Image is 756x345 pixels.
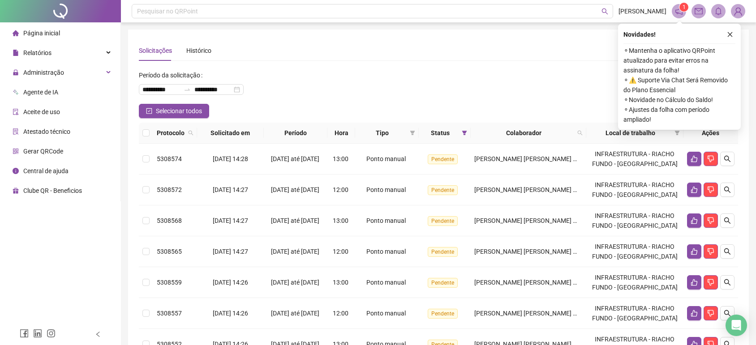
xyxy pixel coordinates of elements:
span: Central de ajuda [23,167,69,175]
span: search [724,155,731,162]
span: [DATE] até [DATE] [271,310,319,317]
div: Solicitações [139,46,172,55]
span: linkedin [33,329,42,338]
span: [DATE] 14:26 [213,279,248,286]
span: [DATE] 14:28 [213,155,248,162]
span: dislike [707,310,714,317]
span: 1 [683,4,686,10]
span: filter [410,130,415,136]
span: facebook [20,329,29,338]
span: search [724,248,731,255]
th: Solicitado em [197,123,264,144]
span: check-square [146,108,152,114]
span: [PERSON_NAME] [PERSON_NAME] DOS [PERSON_NAME] [474,248,634,255]
span: [DATE] até [DATE] [271,186,319,193]
span: Status [422,128,458,138]
span: filter [462,130,467,136]
span: bell [714,7,722,15]
span: lock [13,69,19,76]
span: search [724,310,731,317]
span: filter [674,130,680,136]
span: [DATE] até [DATE] [271,279,319,286]
span: Ponto manual [366,279,406,286]
td: INFRAESTRUTURA - RIACHO FUNDO - [GEOGRAPHIC_DATA] [586,144,683,175]
span: [DATE] 14:26 [213,310,248,317]
span: 5308572 [157,186,182,193]
span: [DATE] até [DATE] [271,155,319,162]
span: 13:00 [333,155,348,162]
span: like [691,217,698,224]
span: 12:00 [333,248,348,255]
span: instagram [47,329,56,338]
span: [PERSON_NAME] [PERSON_NAME] DOS [PERSON_NAME] [474,217,634,224]
span: dislike [707,186,714,193]
span: Colaborador [474,128,574,138]
span: to [184,86,191,93]
span: Local de trabalho [590,128,671,138]
span: Pendente [428,309,458,319]
span: Pendente [428,216,458,226]
th: Hora [327,123,355,144]
span: ⚬ Mantenha o aplicativo QRPoint atualizado para evitar erros na assinatura da folha! [623,46,735,75]
span: info-circle [13,168,19,174]
span: dislike [707,217,714,224]
span: [DATE] até [DATE] [271,248,319,255]
span: 12:00 [333,186,348,193]
span: ⚬ Novidade no Cálculo do Saldo! [623,95,735,105]
span: Agente de IA [23,89,58,96]
span: gift [13,187,19,194]
span: search [577,130,583,136]
span: filter [460,126,469,140]
span: filter [408,126,417,140]
span: [DATE] 14:27 [213,217,248,224]
span: search [724,279,731,286]
span: 5308557 [157,310,182,317]
span: Administração [23,69,64,76]
span: Protocolo [157,128,185,138]
div: Open Intercom Messenger [726,315,747,336]
span: close [727,31,733,38]
td: INFRAESTRUTURA - RIACHO FUNDO - [GEOGRAPHIC_DATA] [586,175,683,205]
span: Ponto manual [366,248,406,255]
span: Página inicial [23,30,60,37]
span: search [576,126,584,140]
button: Selecionar todos [139,104,209,118]
span: search [724,186,731,193]
span: solution [13,128,19,135]
span: [PERSON_NAME] [PERSON_NAME] DOS [PERSON_NAME] [474,279,634,286]
span: search [601,8,608,15]
span: [DATE] até [DATE] [271,217,319,224]
span: 5308574 [157,155,182,162]
span: 12:00 [333,310,348,317]
span: Ponto manual [366,186,406,193]
span: left [95,331,101,337]
span: ⚬ ⚠️ Suporte Via Chat Será Removido do Plano Essencial [623,75,735,95]
label: Período da solicitação [139,68,206,82]
sup: 1 [679,3,688,12]
span: filter [673,126,682,140]
img: 77026 [731,4,745,18]
span: Clube QR - Beneficios [23,187,82,194]
span: qrcode [13,148,19,154]
td: INFRAESTRUTURA - RIACHO FUNDO - [GEOGRAPHIC_DATA] [586,298,683,329]
span: [PERSON_NAME] [PERSON_NAME] DOS [PERSON_NAME] [474,155,634,162]
span: dislike [707,279,714,286]
span: 5308565 [157,248,182,255]
span: notification [675,7,683,15]
span: [DATE] 14:27 [213,248,248,255]
span: mail [695,7,703,15]
td: INFRAESTRUTURA - RIACHO FUNDO - [GEOGRAPHIC_DATA] [586,236,683,267]
span: Gerar QRCode [23,148,63,155]
span: Ponto manual [366,155,406,162]
td: INFRAESTRUTURA - RIACHO FUNDO - [GEOGRAPHIC_DATA] [586,267,683,298]
span: like [691,248,698,255]
span: 13:00 [333,279,348,286]
th: Período [264,123,327,144]
span: Pendente [428,185,458,195]
div: Histórico [186,46,211,55]
span: home [13,30,19,36]
span: Tipo [359,128,406,138]
span: Ponto manual [366,217,406,224]
span: dislike [707,248,714,255]
span: search [724,217,731,224]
